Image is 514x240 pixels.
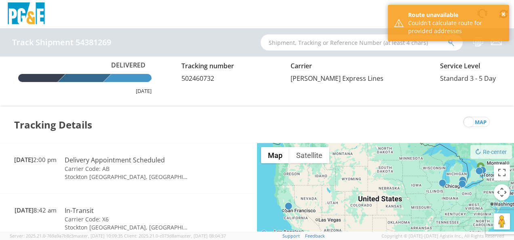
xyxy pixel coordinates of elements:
span: map [475,117,487,127]
span: In-Transit [65,206,94,215]
button: Toggle fullscreen view [494,164,510,181]
span: Server: 2025.21.0-769a9a7b8c3 [10,233,123,239]
a: Support [282,233,300,239]
td: Stockton [GEOGRAPHIC_DATA], [GEOGRAPHIC_DATA] [61,223,193,232]
span: 2:00 pm [14,156,57,164]
img: pge-logo-06675f144f4cfa6a6814.png [6,2,46,26]
span: [DATE] [14,156,33,164]
span: master, [DATE] 08:04:37 [177,233,226,239]
span: master, [DATE] 10:09:35 [74,233,123,239]
div: Route unavailable [408,11,503,19]
h5: Carrier [291,63,383,70]
span: Delivery Appointment Scheduled [65,156,165,164]
span: 502460732 [181,74,214,83]
span: Standard 3 - 5 Day [440,74,496,83]
span: [DATE] [15,206,34,214]
div: [DATE] [18,87,152,95]
span: Client: 2025.21.0-c073d8a [124,233,226,239]
td: Stockton [GEOGRAPHIC_DATA], [GEOGRAPHIC_DATA] [61,173,193,181]
button: Show street map [261,147,289,163]
span: [PERSON_NAME] Express Lines [291,74,383,83]
a: Feedback [305,233,325,239]
h5: Tracking number [181,63,234,70]
button: Map camera controls [494,184,510,200]
h3: Tracking Details [14,107,92,143]
div: Couldn't calculate route for provided addresses [408,19,503,35]
h4: Track Shipment 54381269 [12,38,111,47]
button: Show satellite imagery [289,147,329,163]
button: × [501,8,506,20]
a: Open this area in Google Maps (opens a new window) [259,229,286,239]
span: 8:42 am [15,206,57,214]
span: Copyright © [DATE]-[DATE] Agistix Inc., All Rights Reserved [381,233,504,239]
span: Delivered [107,61,152,70]
input: Shipment, Tracking or Reference Number (at least 4 chars) [261,34,463,51]
button: Re-center [470,145,512,159]
td: Carrier Code: AB [61,165,193,173]
img: Google [259,229,286,239]
h5: Service Level [440,63,496,70]
td: Carrier Code: X6 [61,215,193,223]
